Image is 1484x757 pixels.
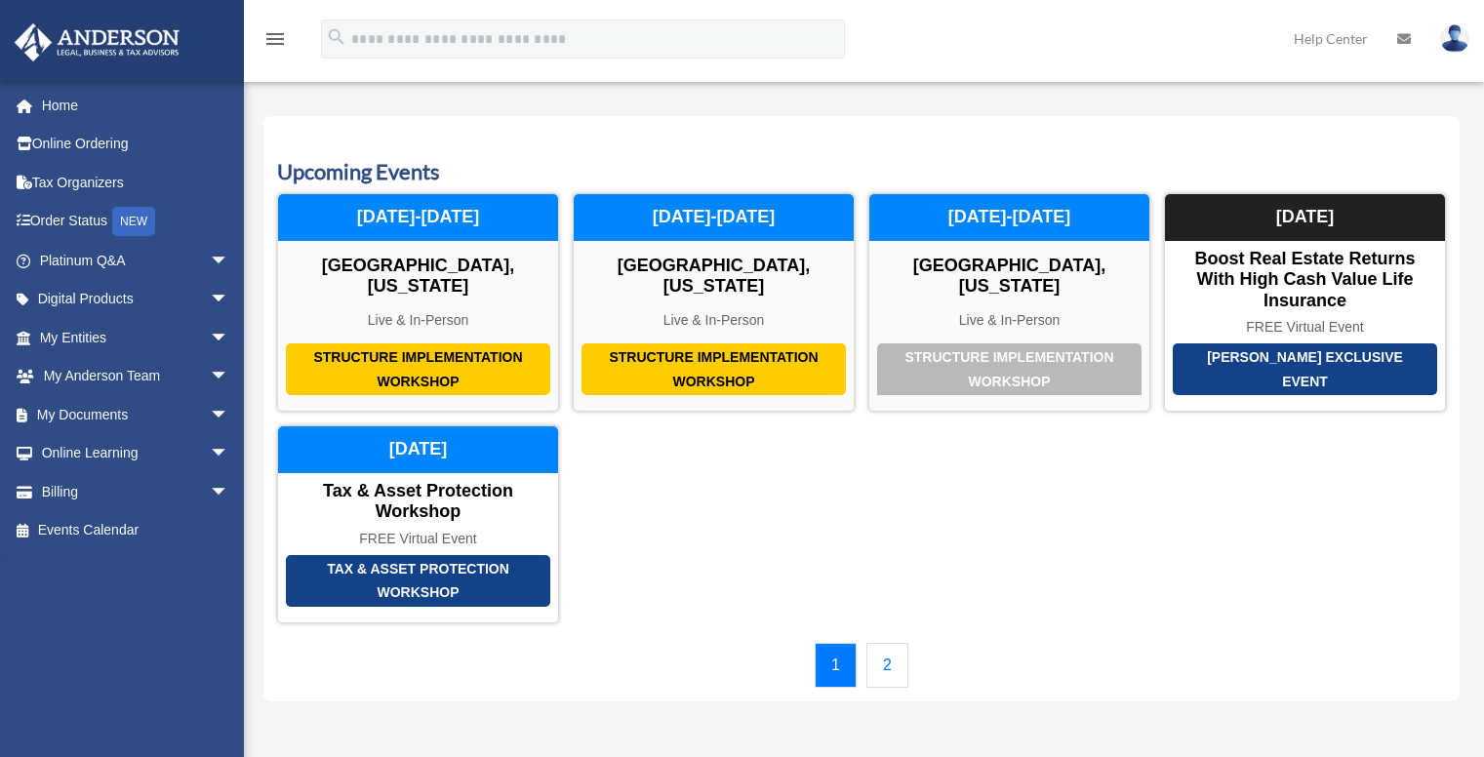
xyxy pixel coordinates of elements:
h3: Upcoming Events [277,157,1446,187]
a: Structure Implementation Workshop [GEOGRAPHIC_DATA], [US_STATE] Live & In-Person [DATE]-[DATE] [868,193,1150,412]
div: [DATE] [278,426,558,473]
span: arrow_drop_down [210,280,249,320]
div: [DATE] [1165,194,1445,241]
div: Live & In-Person [574,312,854,329]
a: Home [14,86,259,125]
span: arrow_drop_down [210,395,249,435]
i: menu [263,27,287,51]
div: Tax & Asset Protection Workshop [286,555,550,607]
a: menu [263,34,287,51]
span: arrow_drop_down [210,241,249,281]
div: Live & In-Person [278,312,558,329]
div: NEW [112,207,155,236]
div: FREE Virtual Event [1165,319,1445,336]
div: [DATE]-[DATE] [278,194,558,241]
a: Billingarrow_drop_down [14,472,259,511]
a: [PERSON_NAME] Exclusive Event Boost Real Estate Returns with High Cash Value Life Insurance FREE ... [1164,193,1446,412]
a: Order StatusNEW [14,202,259,242]
a: Tax Organizers [14,163,259,202]
div: [GEOGRAPHIC_DATA], [US_STATE] [278,256,558,298]
i: search [326,26,347,48]
span: arrow_drop_down [210,357,249,397]
div: FREE Virtual Event [278,531,558,547]
a: Events Calendar [14,511,249,550]
div: [GEOGRAPHIC_DATA], [US_STATE] [574,256,854,298]
div: [PERSON_NAME] Exclusive Event [1173,343,1437,395]
img: Anderson Advisors Platinum Portal [9,23,185,61]
a: Digital Productsarrow_drop_down [14,280,259,319]
a: My Entitiesarrow_drop_down [14,318,259,357]
a: Platinum Q&Aarrow_drop_down [14,241,259,280]
div: Live & In-Person [869,312,1149,329]
a: Structure Implementation Workshop [GEOGRAPHIC_DATA], [US_STATE] Live & In-Person [DATE]-[DATE] [277,193,559,412]
span: arrow_drop_down [210,434,249,474]
img: User Pic [1440,24,1469,53]
a: Structure Implementation Workshop [GEOGRAPHIC_DATA], [US_STATE] Live & In-Person [DATE]-[DATE] [573,193,855,412]
a: Online Learningarrow_drop_down [14,434,259,473]
a: 1 [815,643,857,688]
a: 2 [866,643,908,688]
div: Tax & Asset Protection Workshop [278,481,558,523]
a: My Anderson Teamarrow_drop_down [14,357,259,396]
div: [DATE]-[DATE] [869,194,1149,241]
div: Structure Implementation Workshop [286,343,550,395]
a: My Documentsarrow_drop_down [14,395,259,434]
div: Boost Real Estate Returns with High Cash Value Life Insurance [1165,249,1445,312]
a: Online Ordering [14,125,259,164]
div: Structure Implementation Workshop [582,343,846,395]
a: Tax & Asset Protection Workshop Tax & Asset Protection Workshop FREE Virtual Event [DATE] [277,425,559,622]
div: [DATE]-[DATE] [574,194,854,241]
div: Structure Implementation Workshop [877,343,1142,395]
div: [GEOGRAPHIC_DATA], [US_STATE] [869,256,1149,298]
span: arrow_drop_down [210,318,249,358]
span: arrow_drop_down [210,472,249,512]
